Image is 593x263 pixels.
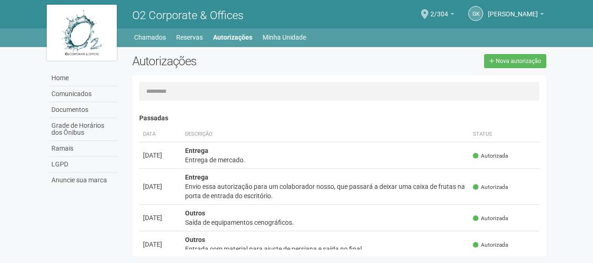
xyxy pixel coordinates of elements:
a: Documentos [49,102,118,118]
a: [PERSON_NAME] [488,12,544,19]
strong: Entrega [185,173,208,181]
a: Anuncie sua marca [49,173,118,188]
a: 2/304 [430,12,454,19]
div: [DATE] [143,240,178,249]
a: Reservas [176,31,203,44]
div: [DATE] [143,151,178,160]
span: 2/304 [430,1,448,18]
a: GK [468,6,483,21]
strong: Outros [185,236,205,243]
span: Autorizada [473,183,508,191]
span: Autorizada [473,152,508,160]
strong: Entrega [185,147,208,154]
a: LGPD [49,157,118,173]
div: Saída de equipamentos cenográficos. [185,218,466,227]
a: Grade de Horários dos Ônibus [49,118,118,141]
strong: Outros [185,209,205,217]
div: Entrega de mercado. [185,155,466,165]
a: Autorizações [213,31,252,44]
th: Descrição [181,127,470,142]
th: Status [469,127,539,142]
div: [DATE] [143,182,178,191]
h4: Passadas [139,115,540,122]
span: Autorizada [473,241,508,249]
a: Comunicados [49,86,118,102]
div: [DATE] [143,213,178,222]
img: logo.jpg [47,5,117,61]
a: Minha Unidade [263,31,306,44]
div: Envio essa autorização para um colaborador nosso, que passará a deixar uma caixa de frutas na por... [185,182,466,201]
h2: Autorizações [132,54,332,68]
a: Home [49,70,118,86]
span: Autorizada [473,215,508,222]
span: Gleice Kelly [488,1,538,18]
a: Nova autorização [484,54,546,68]
div: Entrada com material para ajuste de persiana e saída no final. [185,244,466,254]
span: Nova autorização [496,58,541,64]
th: Data [139,127,181,142]
a: Ramais [49,141,118,157]
a: Chamados [134,31,166,44]
span: O2 Corporate & Offices [132,9,243,22]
